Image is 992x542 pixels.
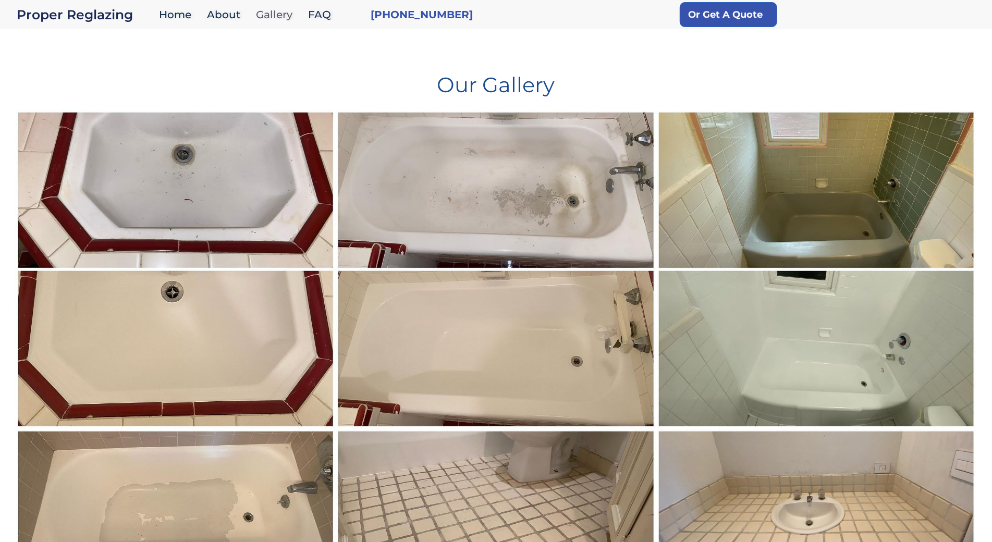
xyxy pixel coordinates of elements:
h1: Our Gallery [16,66,976,95]
a: FAQ [303,4,341,26]
a: #gallery... [336,110,656,429]
a: Home [154,4,202,26]
a: Gallery [251,4,303,26]
a: About [202,4,251,26]
img: #gallery... [15,109,336,429]
a: ... [656,110,976,429]
a: Or Get A Quote [680,2,777,27]
a: home [17,7,154,22]
img: #gallery... [335,109,656,429]
a: [PHONE_NUMBER] [371,7,473,22]
img: ... [656,109,977,429]
div: Proper Reglazing [17,7,154,22]
a: #gallery... [16,110,336,429]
